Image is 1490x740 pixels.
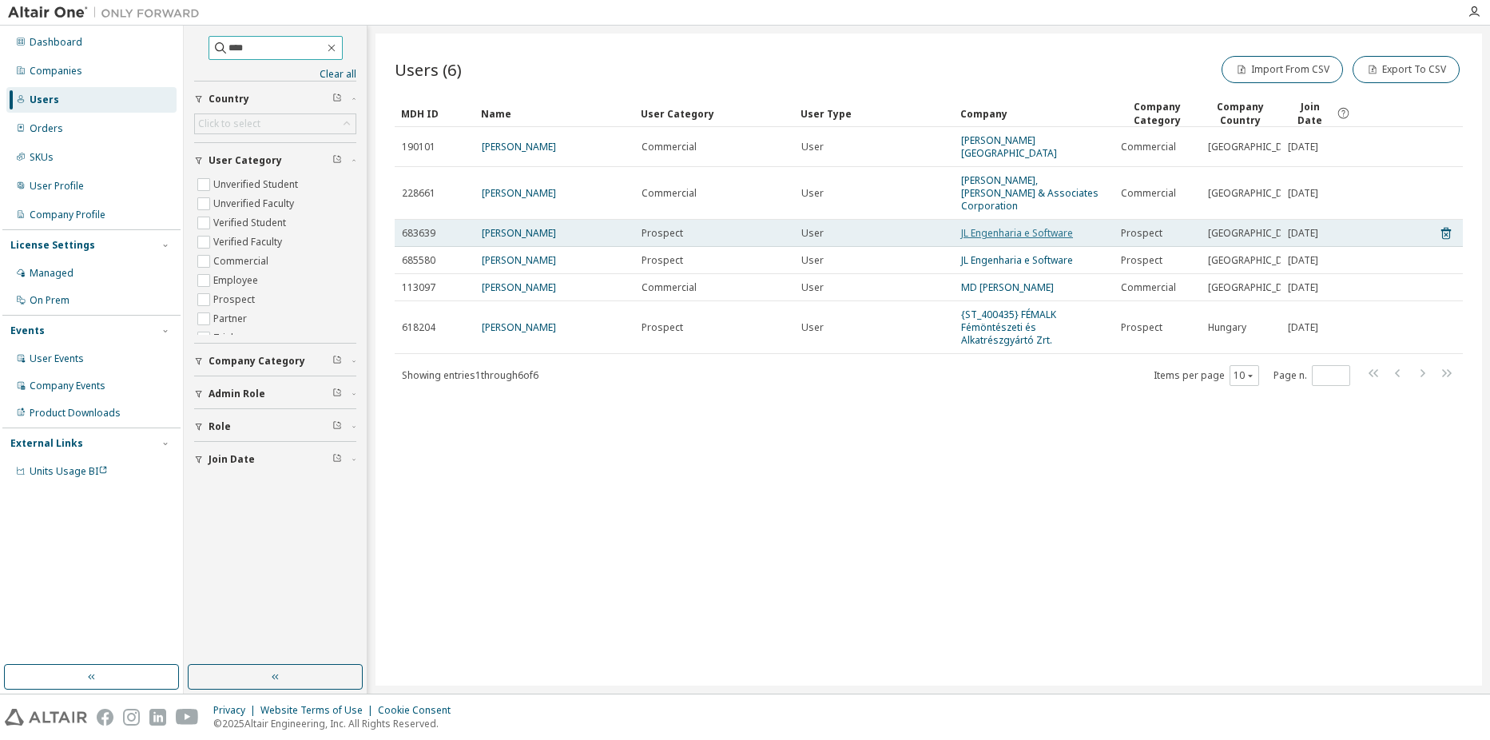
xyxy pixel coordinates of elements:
span: Commercial [642,281,697,294]
span: 618204 [402,321,435,334]
span: [DATE] [1288,141,1318,153]
span: Prospect [642,254,683,267]
svg: Date when the user was first added or directly signed up. If the user was deleted and later re-ad... [1337,106,1351,121]
button: Company Category [194,344,356,379]
label: Unverified Faculty [213,194,297,213]
button: Export To CSV [1353,56,1460,83]
div: Product Downloads [30,407,121,420]
span: Prospect [1121,321,1162,334]
span: Prospect [1121,254,1162,267]
button: Country [194,82,356,117]
button: Admin Role [194,376,356,412]
div: Company Events [30,380,105,392]
span: 190101 [402,141,435,153]
span: Clear filter [332,420,342,433]
span: Join Date [1287,100,1333,127]
a: [PERSON_NAME] [482,320,556,334]
span: Prospect [642,227,683,240]
span: Users (6) [395,58,462,81]
span: User [801,254,824,267]
span: [GEOGRAPHIC_DATA] [1208,187,1304,200]
div: Click to select [195,114,356,133]
a: Clear all [194,68,356,81]
label: Verified Student [213,213,289,233]
a: [PERSON_NAME], [PERSON_NAME] & Associates Corporation [961,173,1099,213]
span: Items per page [1154,365,1259,386]
label: Unverified Student [213,175,301,194]
div: License Settings [10,239,95,252]
span: Clear filter [332,154,342,167]
span: [DATE] [1288,187,1318,200]
div: Companies [30,65,82,78]
span: [DATE] [1288,227,1318,240]
span: User [801,281,824,294]
span: 228661 [402,187,435,200]
label: Partner [213,309,250,328]
span: [GEOGRAPHIC_DATA] [1208,281,1304,294]
div: Company Country [1207,100,1274,127]
span: Prospect [1121,227,1162,240]
label: Employee [213,271,261,290]
a: MD [PERSON_NAME] [961,280,1054,294]
div: Name [481,101,628,126]
span: Commercial [1121,141,1176,153]
span: User [801,321,824,334]
a: [PERSON_NAME][GEOGRAPHIC_DATA] [961,133,1057,160]
div: External Links [10,437,83,450]
div: Users [30,93,59,106]
div: MDH ID [401,101,468,126]
span: Page n. [1273,365,1350,386]
button: Join Date [194,442,356,477]
label: Trial [213,328,236,348]
div: Website Terms of Use [260,704,378,717]
div: User Category [641,101,788,126]
span: [GEOGRAPHIC_DATA] [1208,227,1304,240]
span: Company Category [209,355,305,368]
a: [PERSON_NAME] [482,226,556,240]
img: Altair One [8,5,208,21]
span: [DATE] [1288,321,1318,334]
img: instagram.svg [123,709,140,726]
span: Commercial [642,187,697,200]
span: Prospect [642,321,683,334]
span: 685580 [402,254,435,267]
div: User Type [801,101,948,126]
a: [PERSON_NAME] [482,253,556,267]
div: On Prem [30,294,70,307]
span: Join Date [209,453,255,466]
span: Commercial [642,141,697,153]
button: User Category [194,143,356,178]
div: Cookie Consent [378,704,460,717]
img: youtube.svg [176,709,199,726]
a: [PERSON_NAME] [482,280,556,294]
span: 113097 [402,281,435,294]
p: © 2025 Altair Engineering, Inc. All Rights Reserved. [213,717,460,730]
a: [PERSON_NAME] [482,186,556,200]
span: User [801,187,824,200]
span: Clear filter [332,355,342,368]
a: JL Engenharia e Software [961,226,1073,240]
img: altair_logo.svg [5,709,87,726]
button: Role [194,409,356,444]
a: {ST_400435} FÉMALK Fémöntészeti és Alkatrészgyártó Zrt. [961,308,1056,347]
div: User Profile [30,180,84,193]
div: Company Category [1120,100,1194,127]
span: [GEOGRAPHIC_DATA] [1208,254,1304,267]
label: Prospect [213,290,258,309]
img: facebook.svg [97,709,113,726]
div: Dashboard [30,36,82,49]
span: Hungary [1208,321,1246,334]
div: Company [960,101,1107,126]
span: Country [209,93,249,105]
span: Clear filter [332,453,342,466]
div: Events [10,324,45,337]
span: Role [209,420,231,433]
label: Commercial [213,252,272,271]
div: Privacy [213,704,260,717]
span: 683639 [402,227,435,240]
div: Orders [30,122,63,135]
span: [DATE] [1288,281,1318,294]
span: Commercial [1121,187,1176,200]
div: Click to select [198,117,260,130]
div: Company Profile [30,209,105,221]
